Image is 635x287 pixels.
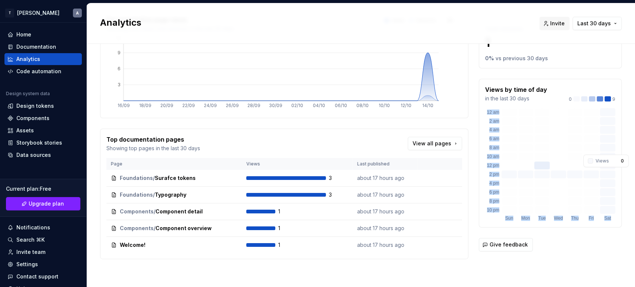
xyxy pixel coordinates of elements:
[4,100,82,112] a: Design tokens
[379,103,390,108] tspan: 10/10
[120,225,154,232] span: Components
[571,216,579,221] text: Thu
[550,20,565,27] span: Invite
[489,190,499,195] text: 6 pm
[155,225,212,232] span: Component overview
[6,197,80,210] button: Upgrade plan
[539,17,570,30] button: Invite
[120,208,154,215] span: Components
[485,55,494,62] p: 0 %
[538,216,546,221] text: Tue
[489,118,499,123] text: 2 am
[577,20,611,27] span: Last 30 days
[278,225,298,232] span: 1
[1,5,85,21] button: T[PERSON_NAME]A
[604,216,611,221] text: Sat
[17,9,60,17] div: [PERSON_NAME]
[357,225,413,232] p: about 17 hours ago
[118,103,130,108] tspan: 16/09
[204,103,217,108] tspan: 24/09
[153,191,155,199] span: /
[120,241,145,249] span: Welcome!
[269,103,282,108] tspan: 30/09
[505,216,513,221] text: Sun
[4,29,82,41] a: Home
[100,17,530,29] h2: Analytics
[353,158,417,170] th: Last published
[357,174,413,182] p: about 17 hours ago
[29,200,64,207] span: Upgrade plan
[5,9,14,17] div: T
[487,207,499,213] text: 10 pm
[487,110,499,115] text: 12 am
[490,241,528,248] span: Give feedback
[247,103,260,108] tspan: 28/09
[485,95,547,102] p: in the last 30 days
[485,85,547,94] p: Views by time of day
[329,191,348,199] span: 3
[16,55,40,63] div: Analytics
[4,65,82,77] a: Code automation
[6,185,80,193] div: Current plan : Free
[357,241,413,249] p: about 17 hours ago
[16,127,34,134] div: Assets
[291,103,303,108] tspan: 02/10
[155,174,196,182] span: Surafce tokens
[155,191,186,199] span: Typography
[106,145,200,152] p: Showing top pages in the last 30 days
[6,91,50,97] div: Design system data
[76,10,79,16] div: A
[154,225,155,232] span: /
[4,258,82,270] a: Settings
[16,151,51,159] div: Data sources
[4,53,82,65] a: Analytics
[4,222,82,233] button: Notifications
[242,158,353,170] th: Views
[489,199,499,204] text: 8 pm
[16,248,45,256] div: Invite team
[16,139,62,146] div: Storybook stories
[16,43,56,51] div: Documentation
[408,137,462,150] a: View all pages
[554,216,563,221] text: Wed
[4,234,82,246] button: Search ⌘K
[422,103,433,108] tspan: 14/10
[278,208,298,215] span: 1
[329,174,348,182] span: 3
[118,50,121,55] tspan: 9
[521,216,530,221] text: Mon
[278,241,298,249] span: 1
[160,103,173,108] tspan: 20/09
[357,208,413,215] p: about 17 hours ago
[313,103,325,108] tspan: 04/10
[356,103,369,108] tspan: 08/10
[16,31,31,38] div: Home
[4,137,82,149] a: Storybook stories
[182,103,195,108] tspan: 22/09
[489,136,499,141] text: 6 am
[496,55,548,62] p: vs previous 30 days
[489,145,499,150] text: 8 am
[16,236,45,244] div: Search ⌘K
[4,112,82,124] a: Components
[16,224,50,231] div: Notifications
[4,125,82,136] a: Assets
[589,216,594,221] text: Fri
[106,158,242,170] th: Page
[106,135,200,144] p: Top documentation pages
[489,181,499,186] text: 4 pm
[569,96,615,102] div: 9
[487,154,499,159] text: 10 am
[118,82,121,87] tspan: 3
[4,246,82,258] a: Invite team
[153,174,155,182] span: /
[155,208,203,215] span: Component detail
[479,238,533,251] button: Give feedback
[139,103,151,108] tspan: 18/09
[120,174,153,182] span: Foundations
[487,163,499,168] text: 12 pm
[16,115,49,122] div: Components
[489,172,499,177] text: 2 pm
[4,41,82,53] a: Documentation
[573,17,622,30] button: Last 30 days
